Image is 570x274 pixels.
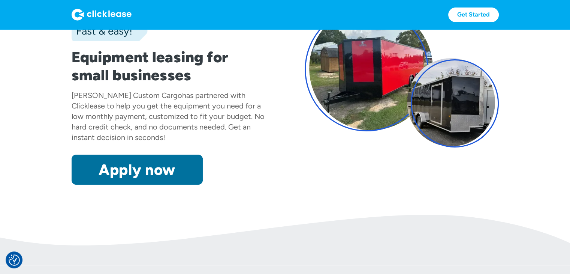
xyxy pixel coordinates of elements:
div: has partnered with Clicklease to help you get the equipment you need for a low monthly payment, c... [72,91,265,142]
a: Apply now [72,155,203,185]
img: Logo [72,9,132,21]
div: [PERSON_NAME] Custom Cargo [72,91,182,100]
h1: Equipment leasing for small businesses [72,48,266,84]
div: Fast & easy! [72,23,132,38]
a: Get Started [448,8,499,22]
button: Consent Preferences [9,254,20,266]
img: Revisit consent button [9,254,20,266]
